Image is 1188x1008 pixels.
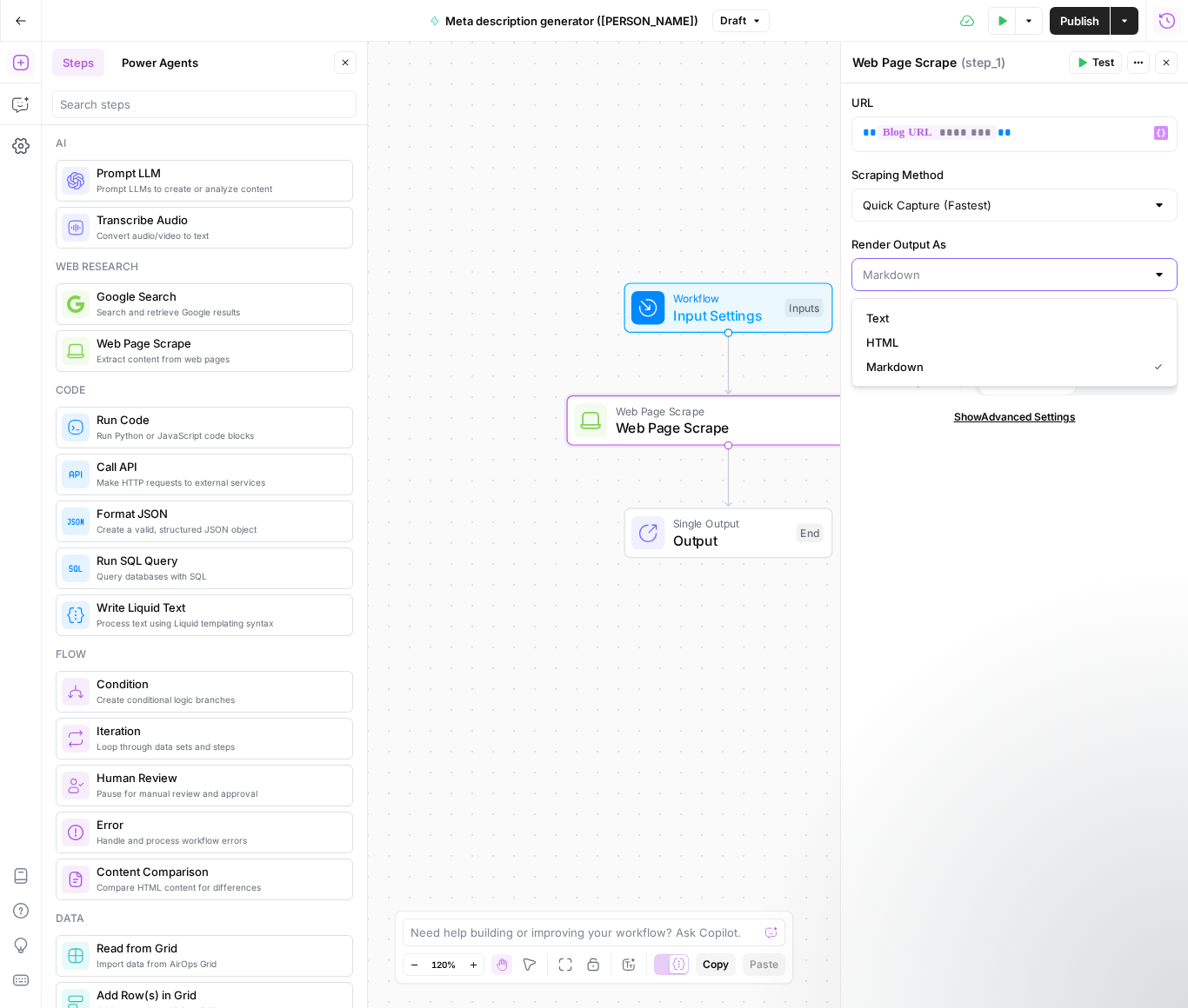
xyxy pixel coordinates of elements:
span: Format JSON [97,505,338,522]
span: Loop through data sets and steps [97,739,338,753]
div: Single OutputOutputEnd [567,508,891,559]
span: Run Code [97,411,338,428]
textarea: Web Page Scrape [852,54,957,71]
span: Import data from AirOps Grid [97,957,338,971]
span: Create a valid, structured JSON object [97,522,338,536]
g: Edge from step_1 to end [725,446,731,507]
button: Copy [696,953,736,976]
img: vrinnnclop0vshvmafd7ip1g7ohf [67,871,84,888]
span: Text [866,309,1156,327]
span: Google Search [97,288,338,305]
div: Ai [56,136,353,151]
button: Test [1069,51,1122,74]
div: WorkflowInput SettingsInputs [567,282,891,333]
span: Test [1092,55,1114,70]
span: Publish [1060,12,1099,30]
span: Call API [97,458,338,475]
span: Process text using Liquid templating syntax [97,616,338,630]
span: Add Row(s) in Grid [97,986,338,1004]
span: Content Comparison [97,863,338,880]
span: 120% [431,958,456,972]
span: Condition [97,675,338,693]
span: Iteration [97,722,338,739]
g: Edge from start to step_1 [725,333,731,394]
span: Write Liquid Text [97,599,338,616]
button: Power Agents [111,49,209,76]
div: Inputs [784,298,823,317]
span: Compare HTML content for differences [97,880,338,894]
span: Handle and process workflow errors [97,833,338,847]
div: Flow [56,647,353,662]
span: Meta description generator ([PERSON_NAME]) [445,12,698,30]
span: Error [97,816,338,833]
input: Markdown [863,266,1145,283]
span: Markdown [866,358,1140,375]
input: Search steps [60,96,349,113]
div: Data [56,911,353,926]
button: Steps [52,49,104,76]
span: Extract content from web pages [97,352,338,366]
div: End [797,524,824,543]
span: Prompt LLM [97,164,338,182]
span: Workflow [673,290,777,307]
button: Draft [712,10,770,32]
span: Web Page Scrape [97,335,338,352]
span: Prompt LLMs to create or analyze content [97,182,338,196]
div: Web Page ScrapeWeb Page ScrapeStep 1 [567,395,891,446]
label: URL [851,94,1178,111]
span: Draft [720,13,746,29]
label: Scraping Method [851,166,1178,183]
span: Pause for manual review and approval [97,786,338,800]
span: Output [673,530,788,551]
span: Query databases with SQL [97,569,338,583]
button: Meta description generator ([PERSON_NAME]) [419,7,709,35]
span: Make HTTP requests to external services [97,475,338,489]
span: Human Review [97,769,338,786]
span: HTML [866,334,1156,351]
label: Render Output As [851,235,1178,253]
span: Web Page Scrape [616,402,835,419]
span: Web Page Scrape [616,417,835,438]
button: Paste [743,953,785,976]
span: Run SQL Query [97,552,338,569]
button: Publish [1050,7,1110,35]
span: Search and retrieve Google results [97,305,338,319]
span: Transcribe Audio [97,211,338,229]
span: Create conditional logic branches [97,693,338,706]
input: Quick Capture (Fastest) [863,196,1145,214]
span: Convert audio/video to text [97,229,338,242]
div: Web research [56,259,353,275]
span: Input Settings [673,305,777,326]
span: ( step_1 ) [961,54,1005,71]
span: Paste [750,957,778,972]
span: Show Advanced Settings [954,409,1076,425]
span: Read from Grid [97,939,338,957]
div: Code [56,382,353,398]
span: Single Output [673,515,788,532]
span: Run Python or JavaScript code blocks [97,428,338,442]
span: Copy [703,957,729,972]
